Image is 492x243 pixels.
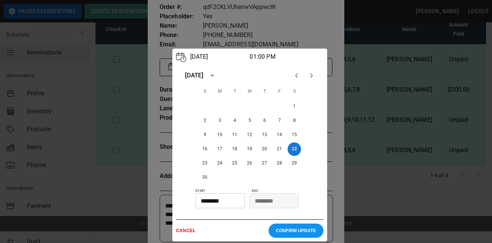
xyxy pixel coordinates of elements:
[198,114,211,127] button: 2
[213,128,226,142] button: 10
[228,114,241,127] button: 4
[288,142,301,156] button: 22
[188,52,250,61] p: [DATE]
[213,114,226,127] button: 3
[228,142,241,156] button: 18
[288,100,301,113] button: 1
[289,68,304,83] button: Previous month
[176,228,269,233] p: CANCEL
[206,69,219,82] button: calendar view is open, switch to year view
[273,157,286,170] button: 28
[198,84,211,99] span: Sunday
[243,128,256,142] button: 12
[276,228,316,233] p: CONFIRM UPDATE
[273,142,286,156] button: 21
[304,68,319,83] button: Next month
[243,157,256,170] button: 26
[198,128,211,142] button: 9
[198,142,211,156] button: 16
[228,128,241,142] button: 11
[213,142,226,156] button: 17
[250,193,294,208] input: Choose time, selected time is 3:00 PM
[258,142,271,156] button: 20
[250,52,311,61] p: 01:00 PM
[288,114,301,127] button: 8
[185,71,204,80] div: [DATE]
[243,84,256,99] span: Wednesday
[228,84,241,99] span: Tuesday
[288,157,301,170] button: 29
[198,157,211,170] button: 23
[258,128,271,142] button: 13
[176,52,187,62] img: Vector
[213,84,226,99] span: Monday
[258,157,271,170] button: 27
[252,189,323,193] p: END
[269,224,324,238] button: CONFIRM UPDATE
[243,142,256,156] button: 19
[288,128,301,142] button: 15
[273,114,286,127] button: 7
[195,189,250,193] p: START
[258,84,271,99] span: Thursday
[243,114,256,127] button: 5
[288,84,301,99] span: Saturday
[195,193,239,208] input: Choose time, selected time is 1:00 PM
[258,114,271,127] button: 6
[273,128,286,142] button: 14
[273,84,286,99] span: Friday
[228,157,241,170] button: 25
[198,171,211,184] button: 30
[213,157,226,170] button: 24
